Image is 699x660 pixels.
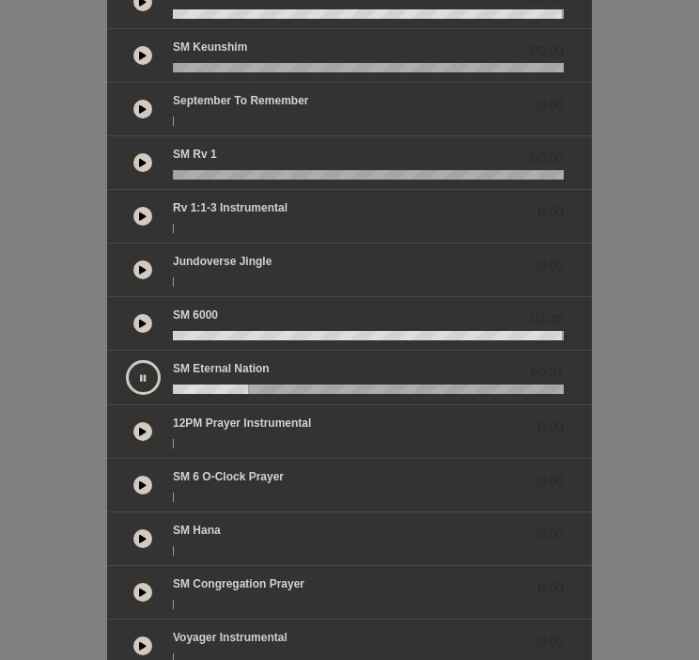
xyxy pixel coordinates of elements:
[538,525,564,544] span: 0.00
[173,253,272,270] p: Jundoverse Jingle
[538,95,564,115] span: 0.00
[538,417,564,437] span: 0.00
[531,149,564,168] span: 00:00
[173,468,284,485] p: SM 6 o-clock prayer
[173,306,218,323] p: SM 6000
[173,199,287,216] p: Rv 1:1-3 Instrumental
[173,522,221,539] p: SM Hana
[173,415,311,432] p: 12PM Prayer Instrumental
[173,360,270,377] p: SM Eternal Nation
[531,309,564,329] span: 02:40
[538,632,564,652] span: 0.00
[538,578,564,598] span: 0.00
[173,629,287,646] p: Voyager Instrumental
[538,202,564,222] span: 0.00
[538,471,564,491] span: 0.00
[531,363,564,383] span: 00:37
[531,41,564,61] span: 00:00
[173,39,247,55] p: SM Keunshim
[173,575,304,592] p: SM Congregation Prayer
[173,92,309,109] p: September to Remember
[538,256,564,275] span: 0.00
[173,146,217,163] p: SM Rv 1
